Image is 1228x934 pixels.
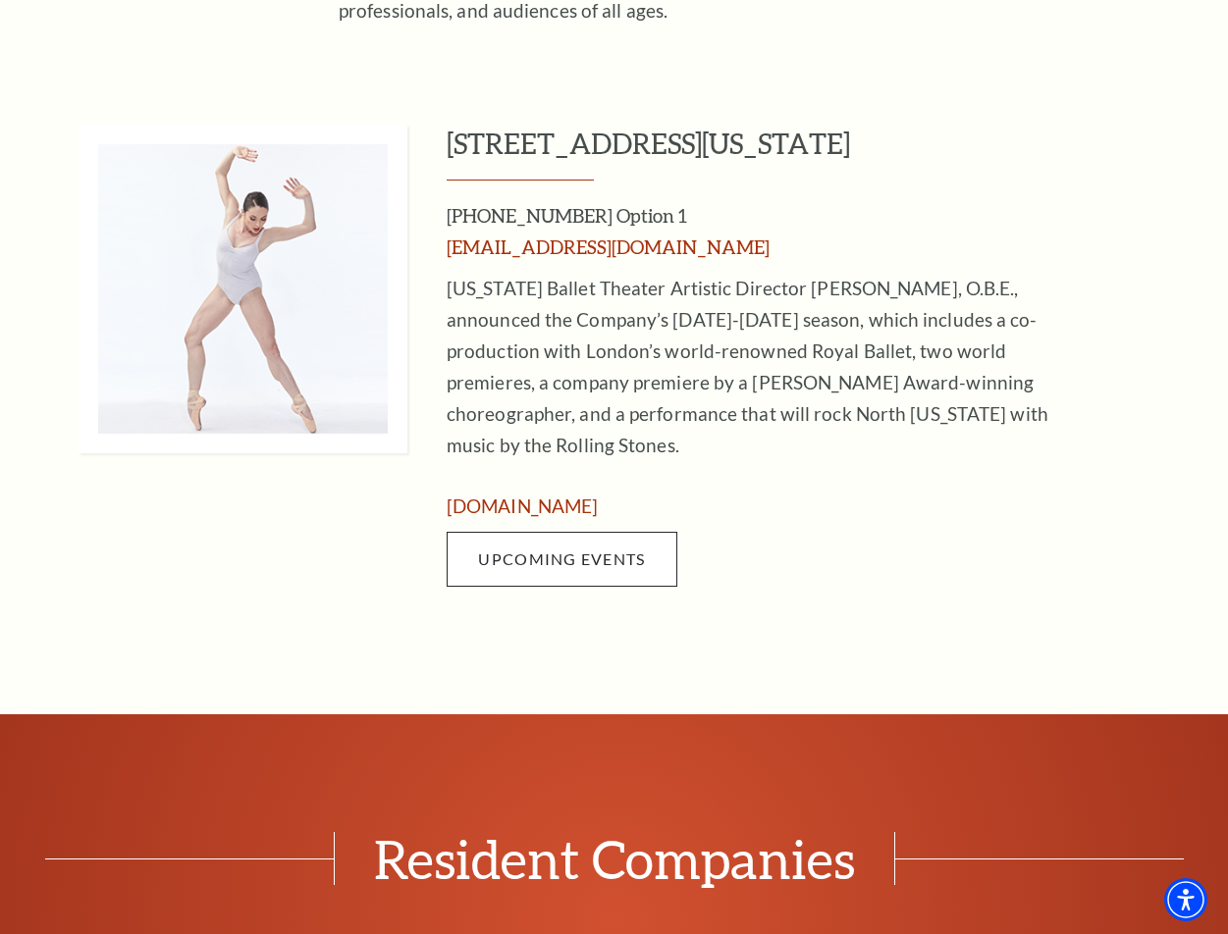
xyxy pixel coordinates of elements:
p: [US_STATE] Ballet Theater Artistic Director [PERSON_NAME], O.B.E., announced the Company’s [DATE]... [447,273,1085,461]
span: Resident Companies [334,832,895,885]
a: www.texasballettheater.org - open in a new tab [447,494,598,517]
h3: [STREET_ADDRESS][US_STATE] [447,125,1208,181]
a: Upcoming Events [447,532,677,587]
div: Accessibility Menu [1164,878,1207,921]
h3: [PHONE_NUMBER] Option 1 [447,200,1085,263]
span: Upcoming Events [478,549,645,568]
a: [EMAIL_ADDRESS][DOMAIN_NAME] [447,235,770,258]
img: 1540 Mall Circle, Fort Worth, Texas 76116 [79,125,407,453]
